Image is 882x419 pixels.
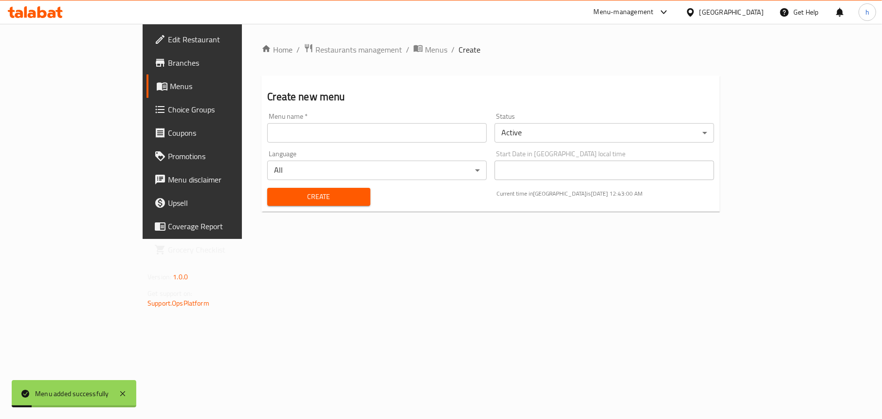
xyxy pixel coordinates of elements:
span: Restaurants management [315,44,402,55]
li: / [406,44,409,55]
input: Please enter Menu name [267,123,487,143]
a: Menu disclaimer [147,168,290,191]
span: h [865,7,869,18]
span: Create [275,191,362,203]
p: Current time in [GEOGRAPHIC_DATA] is [DATE] 12:43:00 AM [496,189,714,198]
span: Coverage Report [168,220,282,232]
a: Menus [147,74,290,98]
div: Menu-management [594,6,654,18]
a: Coverage Report [147,215,290,238]
div: [GEOGRAPHIC_DATA] [699,7,764,18]
div: All [267,161,487,180]
button: Create [267,188,370,206]
a: Support.OpsPlatform [147,297,209,310]
h2: Create new menu [267,90,714,104]
a: Choice Groups [147,98,290,121]
span: Upsell [168,197,282,209]
a: Promotions [147,145,290,168]
div: Active [495,123,714,143]
span: Menu disclaimer [168,174,282,185]
span: Choice Groups [168,104,282,115]
span: Grocery Checklist [168,244,282,255]
li: / [296,44,300,55]
a: Coupons [147,121,290,145]
a: Branches [147,51,290,74]
span: Version: [147,271,171,283]
a: Edit Restaurant [147,28,290,51]
a: Restaurants management [304,43,402,56]
div: Menu added successfully [35,388,109,399]
span: Create [459,44,480,55]
span: Edit Restaurant [168,34,282,45]
nav: breadcrumb [261,43,720,56]
span: Coupons [168,127,282,139]
span: Menus [170,80,282,92]
span: Branches [168,57,282,69]
a: Menus [413,43,447,56]
li: / [451,44,455,55]
a: Grocery Checklist [147,238,290,261]
span: Get support on: [147,287,192,300]
span: Menus [425,44,447,55]
span: 1.0.0 [173,271,188,283]
span: Promotions [168,150,282,162]
a: Upsell [147,191,290,215]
